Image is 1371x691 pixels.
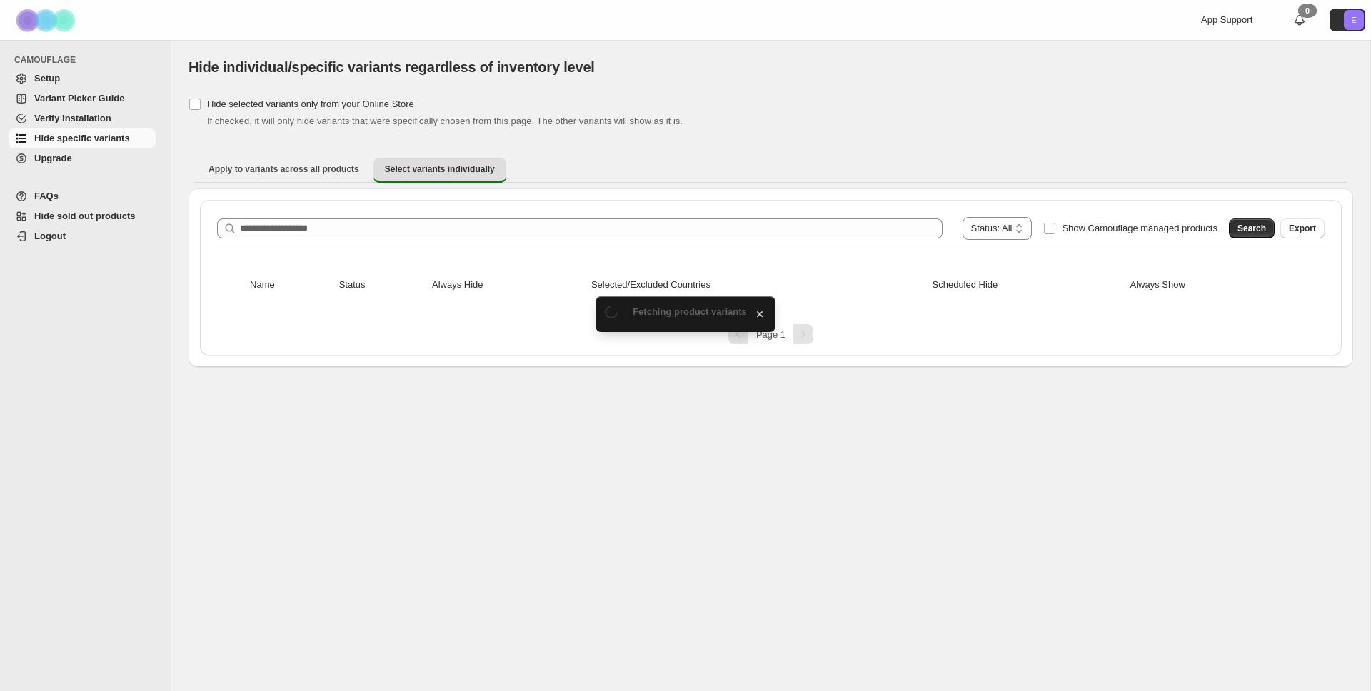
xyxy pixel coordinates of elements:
span: Logout [34,231,66,241]
span: Hide specific variants [34,133,130,143]
span: Export [1289,223,1316,234]
a: Upgrade [9,148,156,168]
button: Search [1229,218,1275,238]
text: E [1351,16,1356,24]
a: Variant Picker Guide [9,89,156,109]
th: Always Show [1126,269,1296,301]
button: Apply to variants across all products [197,158,371,181]
span: FAQs [34,191,59,201]
span: Hide selected variants only from your Online Store [207,99,414,109]
a: FAQs [9,186,156,206]
span: Upgrade [34,153,72,163]
span: Hide sold out products [34,211,136,221]
span: CAMOUFLAGE [14,54,161,66]
div: 0 [1298,4,1317,18]
a: Logout [9,226,156,246]
span: Avatar with initials E [1344,10,1364,30]
span: Hide individual/specific variants regardless of inventory level [189,59,595,75]
span: If checked, it will only hide variants that were specifically chosen from this page. The other va... [207,116,683,126]
th: Scheduled Hide [928,269,1126,301]
span: Search [1237,223,1266,234]
a: Hide specific variants [9,128,156,148]
th: Status [335,269,428,301]
a: Verify Installation [9,109,156,128]
span: Apply to variants across all products [209,163,359,175]
a: 0 [1292,13,1307,27]
nav: Pagination [211,324,1330,344]
span: Page 1 [756,329,785,340]
span: Fetching product variants [633,306,747,317]
a: Setup [9,69,156,89]
th: Selected/Excluded Countries [587,269,928,301]
span: App Support [1201,14,1252,25]
button: Select variants individually [373,158,506,183]
th: Always Hide [428,269,587,301]
span: Variant Picker Guide [34,93,124,104]
span: Show Camouflage managed products [1062,223,1217,233]
button: Avatar with initials E [1330,9,1365,31]
th: Name [246,269,335,301]
span: Select variants individually [385,163,495,175]
span: Setup [34,73,60,84]
img: Camouflage [11,1,83,40]
button: Export [1280,218,1325,238]
span: Verify Installation [34,113,111,123]
a: Hide sold out products [9,206,156,226]
div: Select variants individually [189,188,1353,367]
